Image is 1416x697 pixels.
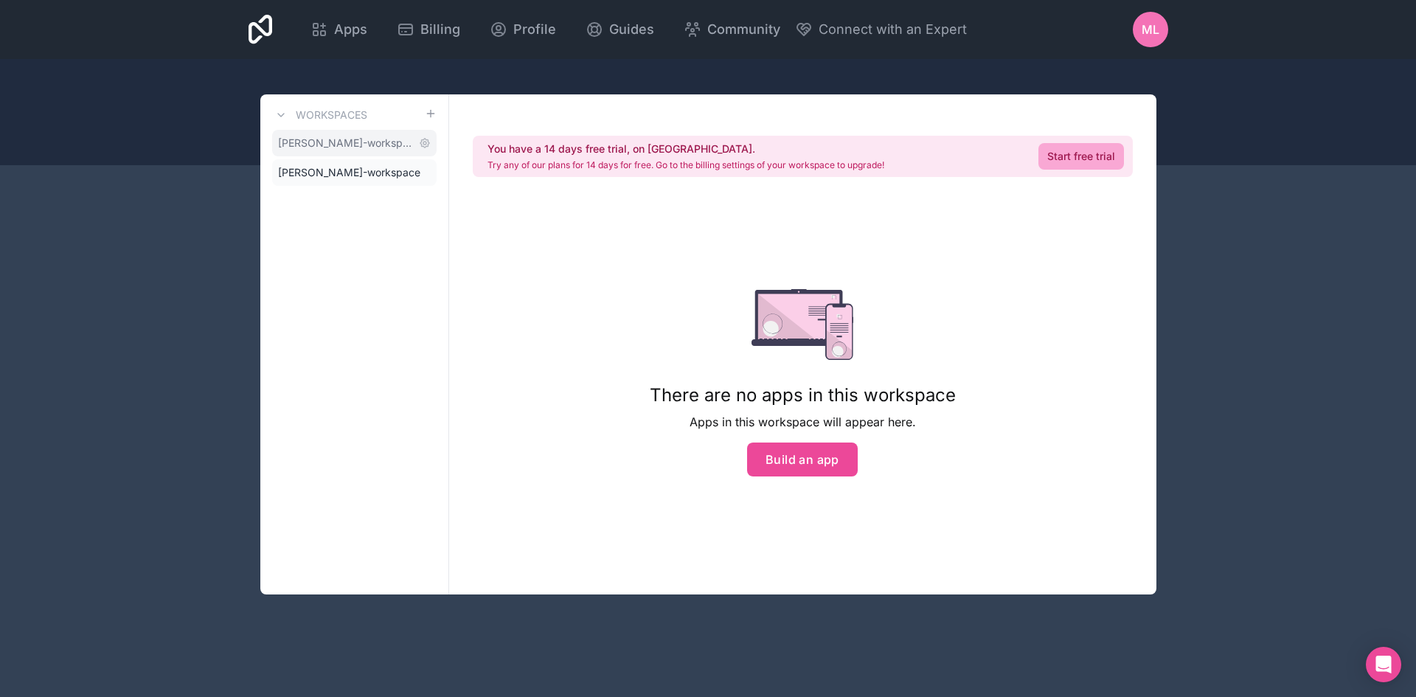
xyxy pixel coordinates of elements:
[478,13,568,46] a: Profile
[296,108,367,122] h3: Workspaces
[819,19,967,40] span: Connect with an Expert
[272,130,437,156] a: [PERSON_NAME]-workspace
[487,159,884,171] p: Try any of our plans for 14 days for free. Go to the billing settings of your workspace to upgrade!
[650,384,956,407] h1: There are no apps in this workspace
[1038,143,1124,170] a: Start free trial
[1142,21,1159,38] span: ML
[487,142,884,156] h2: You have a 14 days free trial, on [GEOGRAPHIC_DATA].
[513,19,556,40] span: Profile
[747,443,858,476] button: Build an app
[752,289,854,360] img: empty state
[272,106,367,124] a: Workspaces
[795,19,967,40] button: Connect with an Expert
[420,19,460,40] span: Billing
[574,13,666,46] a: Guides
[334,19,367,40] span: Apps
[609,19,654,40] span: Guides
[278,165,420,180] span: [PERSON_NAME]-workspace
[1366,647,1401,682] div: Open Intercom Messenger
[707,19,780,40] span: Community
[385,13,472,46] a: Billing
[272,159,437,186] a: [PERSON_NAME]-workspace
[299,13,379,46] a: Apps
[278,136,413,150] span: [PERSON_NAME]-workspace
[672,13,792,46] a: Community
[650,413,956,431] p: Apps in this workspace will appear here.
